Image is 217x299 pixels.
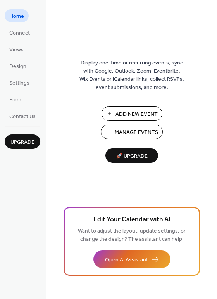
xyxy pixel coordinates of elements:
[9,96,21,104] span: Form
[110,151,153,162] span: 🚀 Upgrade
[9,12,24,21] span: Home
[5,134,40,149] button: Upgrade
[10,138,34,146] span: Upgrade
[5,43,28,56] a: Views
[115,129,158,137] span: Manage Events
[102,106,162,121] button: Add New Event
[105,256,148,264] span: Open AI Assistant
[9,29,30,37] span: Connect
[115,110,158,118] span: Add New Event
[5,76,34,89] a: Settings
[93,250,170,268] button: Open AI Assistant
[9,63,26,71] span: Design
[78,226,186,245] span: Want to adjust the layout, update settings, or change the design? The assistant can help.
[9,46,24,54] span: Views
[5,110,40,122] a: Contact Us
[5,93,26,106] a: Form
[9,79,29,87] span: Settings
[5,26,34,39] a: Connect
[5,59,31,72] a: Design
[9,113,36,121] span: Contact Us
[5,9,29,22] a: Home
[105,148,158,163] button: 🚀 Upgrade
[79,59,184,92] span: Display one-time or recurring events, sync with Google, Outlook, Zoom, Eventbrite, Wix Events or ...
[93,214,170,225] span: Edit Your Calendar with AI
[101,125,163,139] button: Manage Events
